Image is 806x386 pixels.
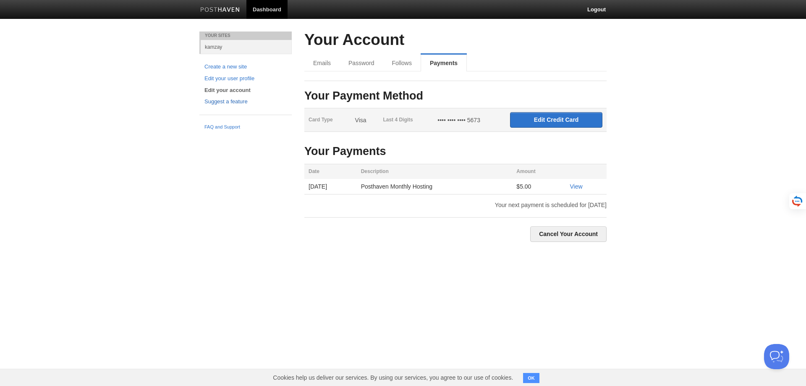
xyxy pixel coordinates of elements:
td: Posthaven Monthly Hosting [357,179,513,194]
a: Follows [383,55,420,71]
button: OK [523,373,539,383]
th: Description [357,164,513,179]
li: Your Sites [199,32,292,40]
a: Payments [421,55,467,71]
th: Amount [512,164,565,179]
a: Suggest a feature [204,97,287,106]
img: Posthaven-bar [200,7,240,13]
th: Date [304,164,357,179]
td: $5.00 [512,179,565,194]
input: Edit Credit Card [510,112,602,128]
a: Create a new site [204,63,287,71]
a: View [570,183,582,190]
th: Card Type [304,108,351,132]
a: Emails [304,55,340,71]
iframe: Help Scout Beacon - Open [764,344,789,369]
div: Your next payment is scheduled for [DATE] [298,202,613,208]
a: FAQ and Support [204,123,287,131]
a: Edit your account [204,86,287,95]
h3: Your Payment Method [304,90,607,102]
h3: Your Payments [304,145,607,158]
a: Cancel Your Account [530,226,607,242]
span: Cookies help us deliver our services. By using our services, you agree to our use of cookies. [264,369,521,386]
th: Last 4 Digits [379,108,433,132]
td: Visa [351,108,379,132]
td: •••• •••• •••• 5673 [433,108,506,132]
h2: Your Account [304,32,607,49]
td: [DATE] [304,179,357,194]
a: kamzay [201,40,292,54]
a: Password [340,55,383,71]
a: Edit your user profile [204,74,287,83]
